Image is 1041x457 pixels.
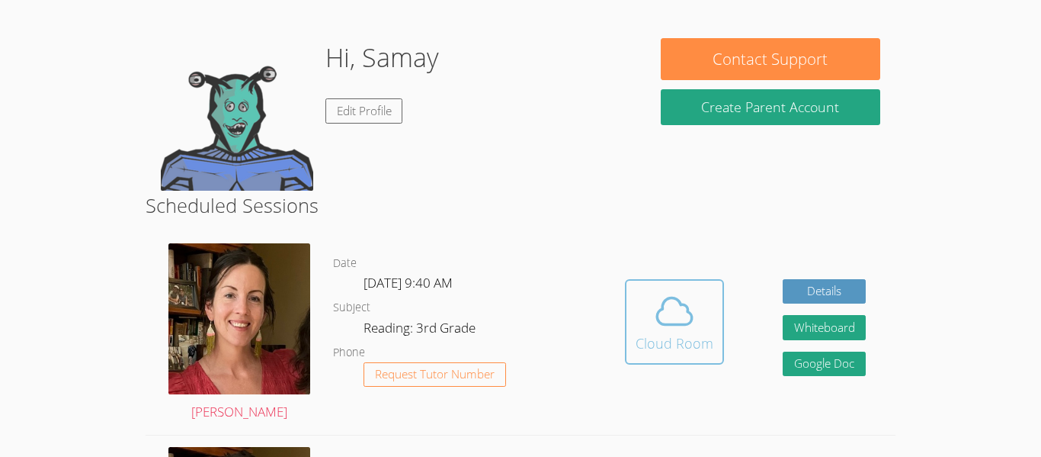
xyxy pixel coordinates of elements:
button: Whiteboard [783,315,866,340]
a: Details [783,279,866,304]
dt: Phone [333,343,365,362]
button: Cloud Room [625,279,724,365]
h1: Hi, Samay [325,38,439,77]
span: [DATE] 9:40 AM [364,274,453,291]
img: IMG_4957.jpeg [168,243,310,394]
button: Create Parent Account [661,89,880,125]
h2: Scheduled Sessions [146,191,895,220]
button: Contact Support [661,38,880,80]
img: default.png [161,38,313,191]
a: [PERSON_NAME] [168,243,310,423]
button: Request Tutor Number [364,362,506,388]
dd: Reading: 3rd Grade [364,317,479,343]
dt: Subject [333,298,370,317]
div: Cloud Room [636,333,713,354]
a: Edit Profile [325,98,403,124]
a: Google Doc [783,352,866,377]
dt: Date [333,254,357,273]
span: Request Tutor Number [375,368,495,380]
